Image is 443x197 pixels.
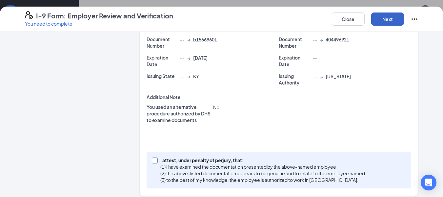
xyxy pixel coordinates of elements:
[180,36,185,43] span: --
[312,73,317,80] span: --
[147,73,178,79] p: Issuing State
[180,73,185,80] span: --
[193,55,208,61] span: [DATE]
[213,94,218,100] span: --
[160,157,365,163] p: I attest, under penalty of perjury, that:
[326,36,349,43] span: 404496921
[326,73,351,80] span: [US_STATE]
[193,36,217,43] span: b15669601
[279,73,310,86] p: Issuing Authority
[411,15,418,23] svg: Ellipses
[193,73,199,80] span: KY
[371,12,404,26] button: Next
[147,104,211,123] p: You used an alternative procedure authorized by DHS to examine documents
[312,36,317,43] span: --
[160,170,365,177] p: (2) the above-listed documentation appears to be genuine and to relate to the employee named
[36,11,173,20] h4: I-9 Form: Employer Review and Verification
[187,55,191,61] span: →
[25,11,33,19] svg: FormI9EVerifyIcon
[213,104,219,110] span: No
[147,54,178,67] p: Expiration Date
[160,177,365,183] p: (3) to the best of my knowledge, the employee is authorized to work in [GEOGRAPHIC_DATA].
[187,73,191,80] span: →
[25,20,173,27] p: You need to complete
[279,36,310,49] p: Document Number
[147,94,211,100] p: Additional Note
[187,36,191,43] span: →
[320,36,323,43] span: →
[320,73,323,80] span: →
[180,55,185,61] span: --
[279,54,310,67] p: Expiration Date
[160,163,365,170] p: (1) I have examined the documentation presented by the above-named employee
[147,36,178,49] p: Document Number
[421,175,436,190] div: Open Intercom Messenger
[332,12,365,26] button: Close
[312,55,317,61] span: --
